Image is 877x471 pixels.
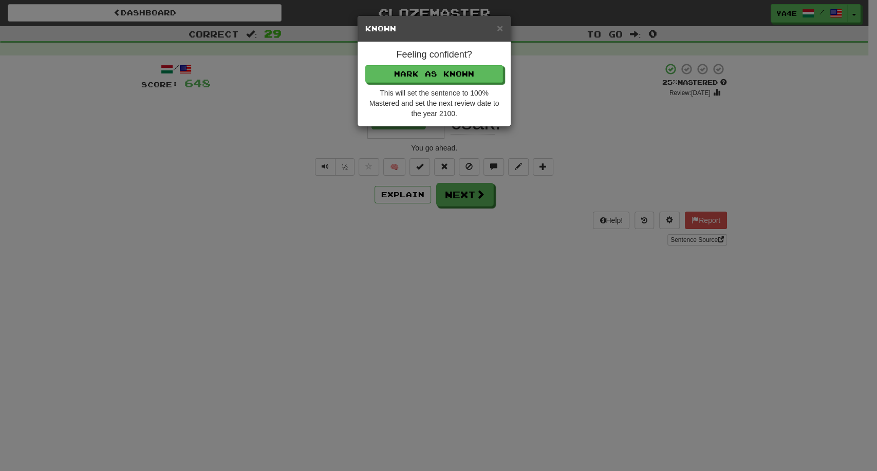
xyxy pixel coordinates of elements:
span: × [497,22,503,34]
div: This will set the sentence to 100% Mastered and set the next review date to the year 2100. [365,88,503,119]
button: Mark as Known [365,65,503,83]
button: Close [497,23,503,33]
h4: Feeling confident? [365,50,503,60]
h5: Known [365,24,503,34]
